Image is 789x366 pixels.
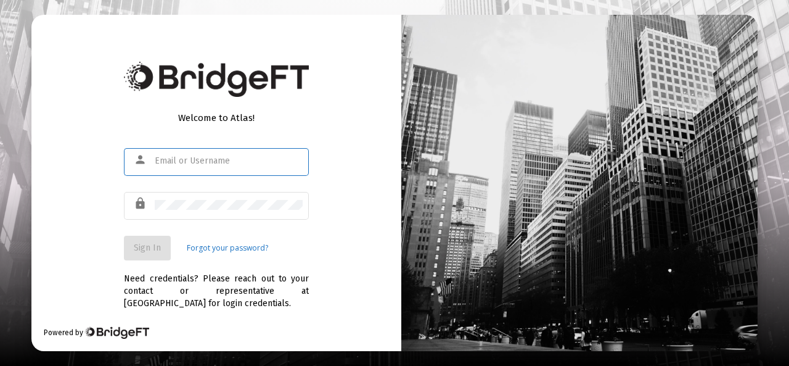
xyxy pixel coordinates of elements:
input: Email or Username [155,156,303,166]
div: Welcome to Atlas! [124,112,309,124]
div: Powered by [44,326,149,339]
span: Sign In [134,243,161,253]
img: Bridge Financial Technology Logo [84,326,149,339]
img: Bridge Financial Technology Logo [124,62,309,97]
a: Forgot your password? [187,242,268,254]
mat-icon: lock [134,196,149,211]
mat-icon: person [134,152,149,167]
button: Sign In [124,236,171,260]
div: Need credentials? Please reach out to your contact or representative at [GEOGRAPHIC_DATA] for log... [124,260,309,310]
